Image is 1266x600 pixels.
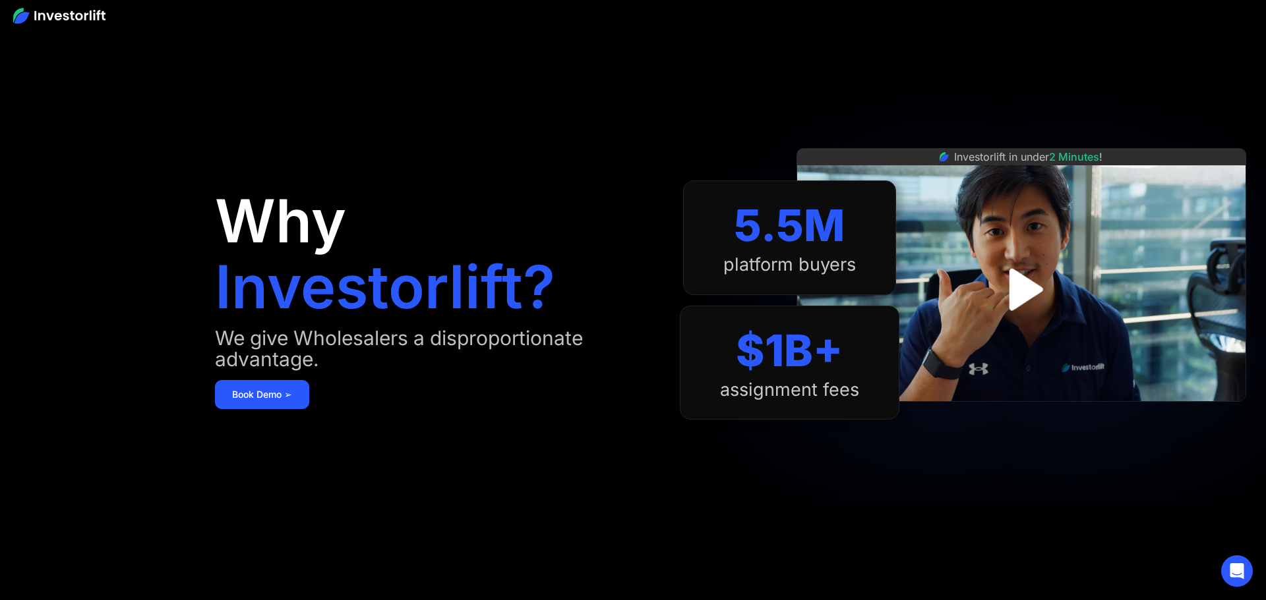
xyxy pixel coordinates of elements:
div: Investorlift in under ! [954,149,1102,165]
div: $1B+ [736,325,843,377]
span: 2 Minutes [1049,150,1099,163]
div: assignment fees [720,379,859,400]
iframe: Customer reviews powered by Trustpilot [922,408,1120,424]
div: platform buyers [723,254,856,275]
div: We give Wholesalers a disproportionate advantage. [215,327,653,369]
div: Open Intercom Messenger [1221,555,1253,587]
h1: Investorlift? [215,258,555,317]
a: open lightbox [992,260,1050,319]
a: Book Demo ➢ [215,380,309,409]
div: 5.5M [734,200,845,252]
h1: Why [215,192,346,251]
